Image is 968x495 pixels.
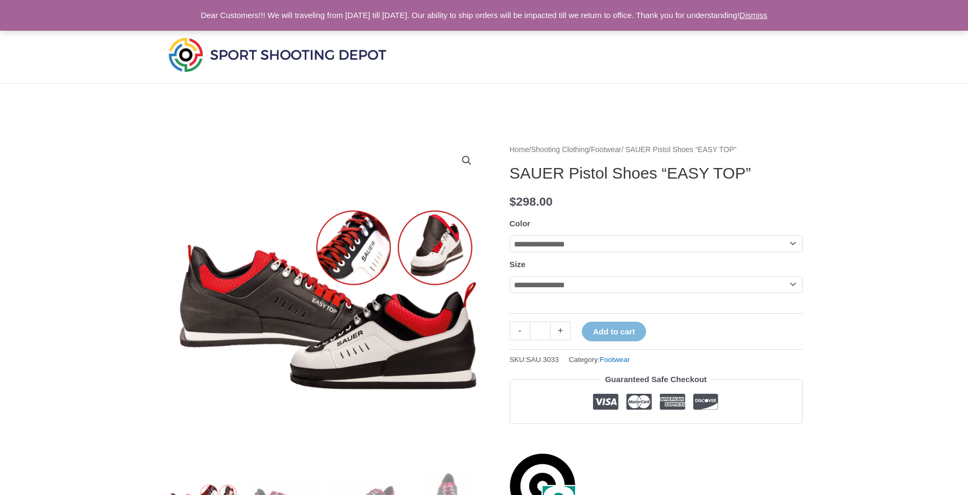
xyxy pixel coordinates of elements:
nav: Breadcrumb [510,143,803,157]
span: Category: [569,353,630,366]
h1: SAUER Pistol Shoes “EASY TOP” [510,164,803,183]
a: Footwear [591,146,622,154]
a: Dismiss [739,11,768,20]
a: - [510,322,530,340]
a: Footwear [600,356,630,364]
a: View full-screen image gallery [457,151,476,170]
a: Home [510,146,529,154]
span: $ [510,195,517,208]
a: Shooting Clothing [531,146,589,154]
a: + [551,322,571,340]
legend: Guaranteed Safe Checkout [601,372,711,387]
bdi: 298.00 [510,195,553,208]
iframe: Customer reviews powered by Trustpilot [510,432,803,445]
span: SAU.3033 [526,356,559,364]
button: Add to cart [582,322,646,341]
input: Product quantity [530,322,551,340]
span: SKU: [510,353,559,366]
label: Size [510,260,526,269]
label: Color [510,219,530,228]
img: Sport Shooting Depot [166,35,389,74]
